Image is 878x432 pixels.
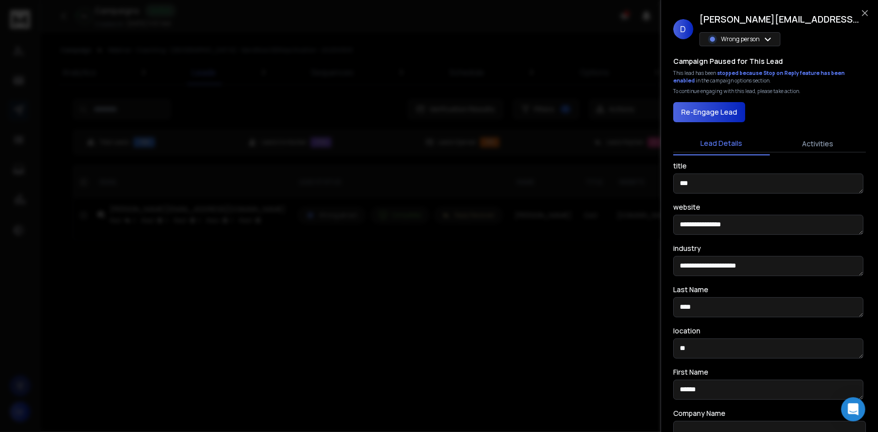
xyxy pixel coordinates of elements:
label: title [673,162,687,169]
button: Re-Engage Lead [673,102,745,122]
h1: [PERSON_NAME][EMAIL_ADDRESS][DOMAIN_NAME] [699,12,860,26]
span: stopped because Stop on Reply feature has been enabled [673,69,845,84]
div: Open Intercom Messenger [841,397,865,421]
label: industry [673,245,701,252]
label: Last Name [673,286,708,293]
span: D [673,19,693,39]
h3: Campaign Paused for This Lead [673,56,783,66]
button: Activities [770,133,866,155]
button: Lead Details [673,132,770,155]
label: First Name [673,369,708,376]
div: This lead has been in the campaign options section. [673,69,866,84]
p: Wrong person [721,35,760,43]
label: website [673,204,700,211]
label: Company Name [673,410,726,417]
label: location [673,327,700,334]
p: To continue engaging with this lead, please take action. [673,88,801,95]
